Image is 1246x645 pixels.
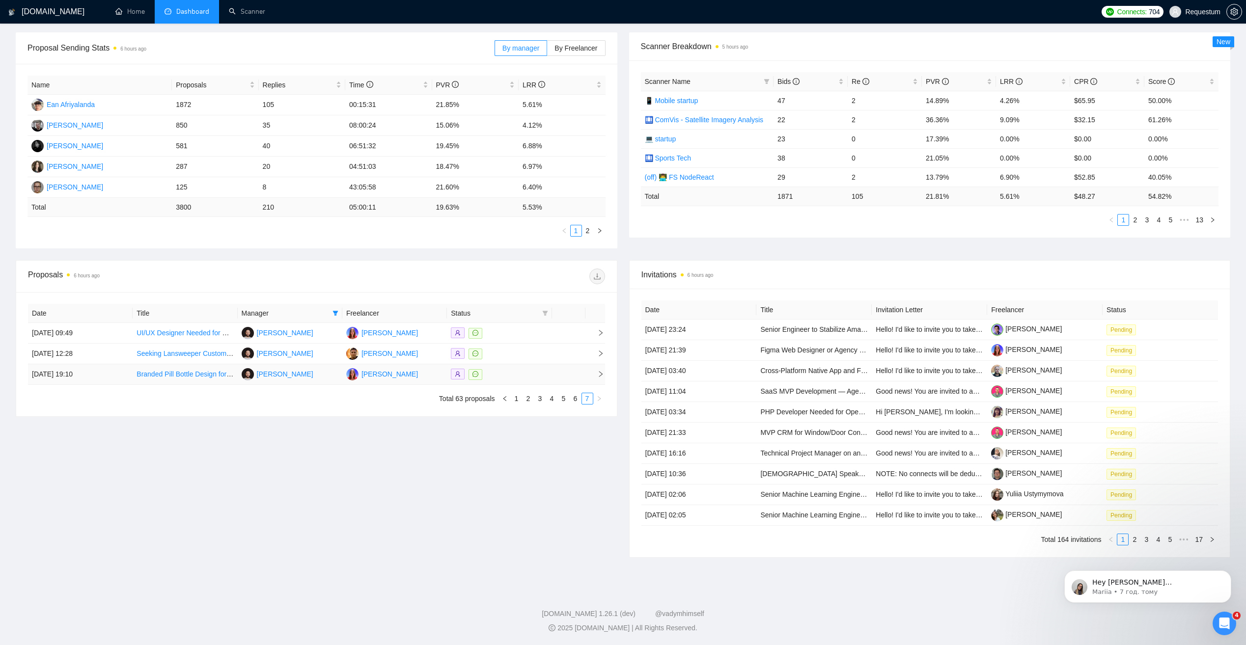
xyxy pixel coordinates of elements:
[1107,490,1140,498] a: Pending
[1176,534,1191,545] span: •••
[257,348,313,359] div: [PERSON_NAME]
[597,228,603,234] span: right
[1117,6,1147,17] span: Connects:
[1144,148,1218,167] td: 0.00%
[1103,300,1218,320] th: Status
[991,366,1062,374] a: [PERSON_NAME]
[848,148,922,167] td: 0
[263,80,334,90] span: Replies
[848,129,922,148] td: 0
[1108,537,1114,542] span: left
[31,100,95,108] a: EAEan Afriyalanda
[991,469,1062,477] a: [PERSON_NAME]
[1070,187,1144,206] td: $ 48.27
[331,306,340,321] span: filter
[366,81,373,88] span: info-circle
[760,387,1016,395] a: SaaS MVP Development — Agentic AI BPO for SMEs in the [GEOGRAPHIC_DATA]
[641,300,757,320] th: Date
[259,115,345,136] td: 35
[172,136,258,157] td: 581
[547,393,557,404] a: 4
[760,511,1040,519] a: Senior Machine Learning Engineer Python Backend Production Algorithms & Data Pipelines
[1226,4,1242,20] button: setting
[259,198,345,217] td: 210
[762,74,772,89] span: filter
[596,396,602,402] span: right
[722,44,748,50] time: 5 hours ago
[991,468,1003,480] img: c14DhYixHXKOjO1Rn8ocQbD3KHUcnE4vZS4feWtSSrA9NC5rkM_scuoP2bXUv12qzp
[28,269,316,284] div: Proposals
[991,509,1003,521] img: c1MyE9vue34k_ZVeLy9Jl4vS4-r2SKSAwhezICMUMHv-l6mz2C5d2_lDkf6FDj-Q03
[436,81,459,89] span: PVR
[346,368,359,380] img: IP
[760,470,1091,478] a: [DEMOGRAPHIC_DATA] Speakers of Tamil – Talent Bench for Future Managed Services Recording Projects
[581,393,593,404] li: 7
[519,157,606,177] td: 6.97%
[346,348,359,360] img: OD
[1107,448,1136,459] span: Pending
[554,44,597,52] span: By Freelancer
[259,95,345,115] td: 105
[1107,449,1140,457] a: Pending
[1070,148,1144,167] td: $0.00
[852,78,869,85] span: Re
[499,393,511,404] li: Previous Page
[777,78,800,85] span: Bids
[499,393,511,404] button: left
[257,369,313,379] div: [PERSON_NAME]
[345,157,432,177] td: 04:51:03
[523,393,534,404] li: 2
[502,396,508,402] span: left
[1144,110,1218,129] td: 61.26%
[1233,612,1241,619] span: 4
[534,393,546,404] li: 3
[47,182,103,192] div: [PERSON_NAME]
[571,225,581,236] a: 1
[1016,78,1023,85] span: info-circle
[1209,537,1215,542] span: right
[922,110,996,129] td: 36.36%
[172,177,258,198] td: 125
[47,120,103,131] div: [PERSON_NAME]
[1074,78,1097,85] span: CPR
[1107,428,1136,438] span: Pending
[1141,534,1152,545] a: 3
[991,344,1003,356] img: c1o0rOVReXCKi1bnQSsgHbaWbvfM_HSxWVsvTMtH2C50utd8VeU_52zlHuo4ie9fkT
[432,136,519,157] td: 19.45%
[172,76,258,95] th: Proposals
[349,81,373,89] span: Time
[1206,534,1218,545] button: right
[996,91,1070,110] td: 4.26%
[1000,78,1023,85] span: LRR
[242,327,254,339] img: AB
[31,183,103,190] a: IK[PERSON_NAME]
[172,157,258,177] td: 287
[991,385,1003,398] img: c1eXUdwHc_WaOcbpPFtMJupqop6zdMumv1o7qBBEoYRQ7Y2b-PMuosOa1Pnj0gGm9V
[342,304,447,323] th: Freelancer
[1070,91,1144,110] td: $65.95
[774,91,848,110] td: 47
[1227,8,1242,16] span: setting
[172,115,258,136] td: 850
[848,91,922,110] td: 2
[172,95,258,115] td: 1872
[922,187,996,206] td: 21.81 %
[645,135,676,143] a: 💻 startup
[1165,215,1176,225] a: 5
[922,167,996,187] td: 13.79%
[346,370,418,377] a: IP[PERSON_NAME]
[519,177,606,198] td: 6.40%
[991,346,1062,353] a: [PERSON_NAME]
[594,225,606,237] li: Next Page
[1090,78,1097,85] span: info-circle
[1192,215,1206,225] a: 13
[31,162,103,170] a: SO[PERSON_NAME]
[519,115,606,136] td: 4.12%
[594,225,606,237] button: right
[872,300,987,320] th: Invitation Letter
[774,110,848,129] td: 22
[1107,408,1140,416] a: Pending
[991,428,1062,436] a: [PERSON_NAME]
[172,198,258,217] td: 3800
[15,21,182,53] div: message notification from Mariia, 7 год. тому. Hey andrii.savka@requestum.com, Looks like your Up...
